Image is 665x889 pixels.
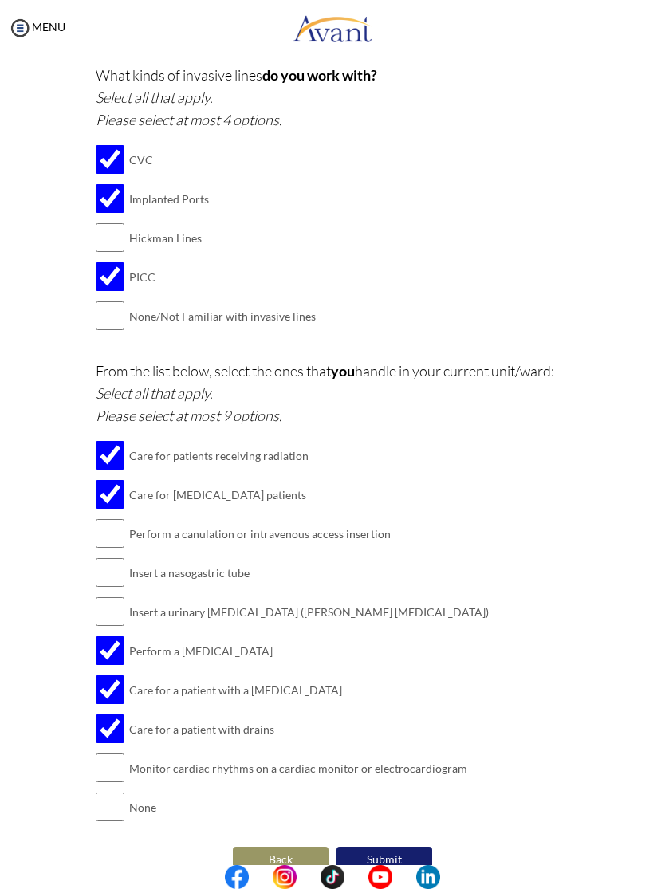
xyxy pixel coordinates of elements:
[416,865,440,889] img: li.png
[129,631,489,671] td: Perform a [MEDICAL_DATA]
[225,865,249,889] img: fb.png
[129,788,489,827] td: None
[129,297,316,336] td: None/Not Familiar with invasive lines
[233,847,329,872] button: Back
[129,749,489,788] td: Monitor cardiac rhythms on a cardiac monitor or electrocardiogram
[331,362,355,380] b: you
[129,179,316,218] td: Implanted Ports
[344,865,368,889] img: blank.png
[129,258,316,297] td: PICC
[336,847,432,872] button: Submit
[293,4,372,52] img: logo.png
[262,66,377,84] b: do you work with?
[129,436,489,475] td: Care for patients receiving radiation
[129,514,489,553] td: Perform a canulation or intravenous access insertion
[392,865,416,889] img: blank.png
[96,64,570,131] p: What kinds of invasive lines
[96,89,282,128] i: Select all that apply. Please select at most 4 options.
[129,475,489,514] td: Care for [MEDICAL_DATA] patients
[129,710,489,749] td: Care for a patient with drains
[129,671,489,710] td: Care for a patient with a [MEDICAL_DATA]
[96,384,282,424] i: Select all that apply. Please select at most 9 options.
[297,865,321,889] img: blank.png
[273,865,297,889] img: in.png
[96,360,570,427] p: From the list below, select the ones that handle in your current unit/ward:
[129,553,489,592] td: Insert a nasogastric tube
[8,16,32,40] img: icon-menu.png
[249,865,273,889] img: blank.png
[129,218,316,258] td: Hickman Lines
[368,865,392,889] img: yt.png
[129,140,316,179] td: CVC
[321,865,344,889] img: tt.png
[129,592,489,631] td: Insert a urinary [MEDICAL_DATA] ([PERSON_NAME] [MEDICAL_DATA])
[8,20,65,33] a: MENU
